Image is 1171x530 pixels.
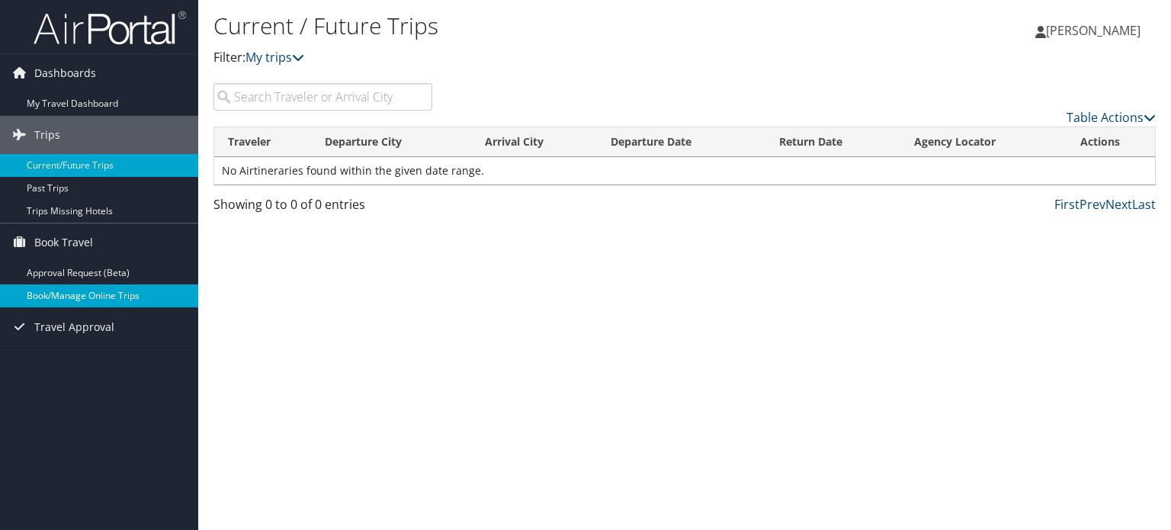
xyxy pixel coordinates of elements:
p: Filter: [213,48,842,68]
span: Book Travel [34,223,93,262]
a: My trips [245,49,304,66]
th: Arrival City: activate to sort column ascending [471,127,597,157]
th: Actions [1067,127,1155,157]
span: Travel Approval [34,308,114,346]
a: Prev [1080,196,1105,213]
a: Next [1105,196,1132,213]
th: Return Date: activate to sort column ascending [765,127,900,157]
input: Search Traveler or Arrival City [213,83,432,111]
img: airportal-logo.png [34,10,186,46]
a: Table Actions [1067,109,1156,126]
th: Agency Locator: activate to sort column ascending [900,127,1066,157]
a: [PERSON_NAME] [1035,8,1156,53]
span: Dashboards [34,54,96,92]
td: No Airtineraries found within the given date range. [214,157,1155,185]
span: Trips [34,116,60,154]
th: Departure City: activate to sort column ascending [311,127,471,157]
h1: Current / Future Trips [213,10,842,42]
th: Traveler: activate to sort column ascending [214,127,311,157]
span: [PERSON_NAME] [1046,22,1141,39]
div: Showing 0 to 0 of 0 entries [213,195,432,221]
a: First [1054,196,1080,213]
a: Last [1132,196,1156,213]
th: Departure Date: activate to sort column descending [597,127,765,157]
